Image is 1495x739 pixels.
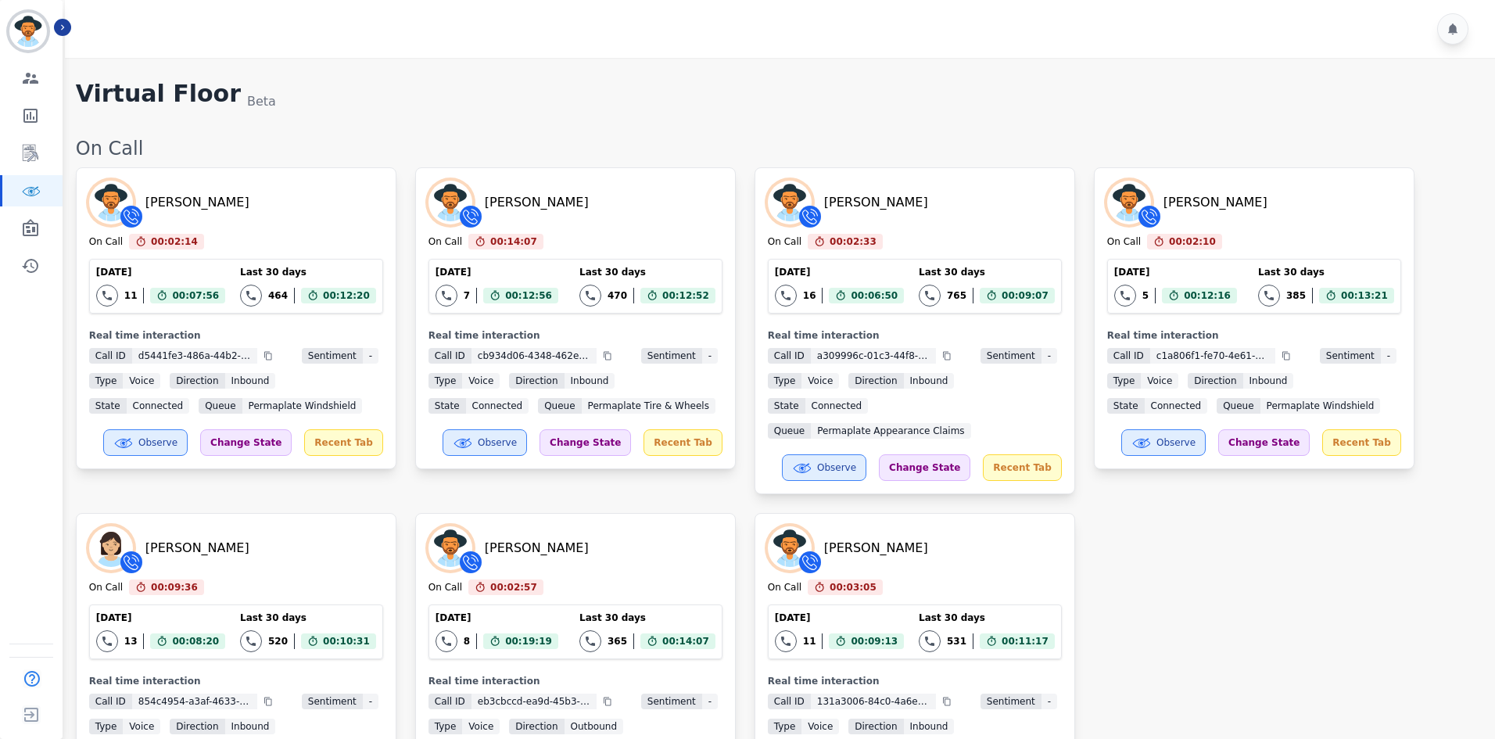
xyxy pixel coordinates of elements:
[1002,288,1049,303] span: 00:09:07
[240,266,376,278] div: Last 30 days
[505,288,552,303] span: 00:12:56
[1258,266,1394,278] div: Last 30 days
[768,235,801,249] div: On Call
[464,289,470,302] div: 7
[151,579,198,595] span: 00:09:36
[103,429,188,456] button: Observe
[817,461,856,474] span: Observe
[1322,429,1400,456] div: Recent Tab
[485,539,589,558] div: [PERSON_NAME]
[509,373,564,389] span: Direction
[848,373,903,389] span: Direction
[565,719,624,734] span: outbound
[462,373,500,389] span: voice
[1142,289,1149,302] div: 5
[1145,398,1208,414] span: connected
[1320,348,1381,364] span: Sentiment
[172,288,219,303] span: 00:07:56
[466,398,529,414] span: connected
[1217,398,1260,414] span: Queue
[127,398,190,414] span: connected
[768,373,802,389] span: Type
[170,373,224,389] span: Direction
[1107,348,1150,364] span: Call ID
[132,694,257,709] span: 854c4954-a3af-4633-ac3d-6956663f7f1a
[662,633,709,649] span: 00:14:07
[851,633,898,649] span: 00:09:13
[801,373,839,389] span: voice
[76,136,1479,161] div: On Call
[428,181,472,224] img: Avatar
[363,694,378,709] span: -
[428,526,472,570] img: Avatar
[323,633,370,649] span: 00:10:31
[302,694,363,709] span: Sentiment
[428,398,466,414] span: State
[96,612,225,624] div: [DATE]
[170,719,224,734] span: Direction
[565,373,615,389] span: inbound
[1141,373,1178,389] span: voice
[824,539,928,558] div: [PERSON_NAME]
[775,612,904,624] div: [DATE]
[268,289,288,302] div: 464
[702,694,718,709] span: -
[1163,193,1267,212] div: [PERSON_NAME]
[768,398,805,414] span: State
[199,398,242,414] span: Queue
[225,719,276,734] span: inbound
[1184,288,1231,303] span: 00:12:16
[608,635,627,648] div: 365
[428,329,722,342] div: Real time interaction
[768,694,811,709] span: Call ID
[1121,429,1206,456] button: Observe
[436,266,558,278] div: [DATE]
[768,581,801,595] div: On Call
[478,436,517,449] span: Observe
[702,348,718,364] span: -
[582,398,715,414] span: Permaplate Tire & Wheels
[302,348,363,364] span: Sentiment
[782,454,866,481] button: Observe
[983,454,1061,481] div: Recent Tab
[89,581,123,595] div: On Call
[1107,398,1145,414] span: State
[904,373,955,389] span: inbound
[830,234,877,249] span: 00:02:33
[768,719,802,734] span: Type
[9,13,47,50] img: Bordered avatar
[811,423,970,439] span: Permaplate Appearance Claims
[919,612,1055,624] div: Last 30 days
[803,635,816,648] div: 11
[138,436,177,449] span: Observe
[981,694,1041,709] span: Sentiment
[89,719,124,734] span: Type
[805,398,869,414] span: connected
[1107,181,1151,224] img: Avatar
[200,429,292,456] div: Change State
[540,429,631,456] div: Change State
[1243,373,1294,389] span: inbound
[608,289,627,302] div: 470
[768,181,812,224] img: Avatar
[490,579,537,595] span: 00:02:57
[947,289,966,302] div: 765
[505,633,552,649] span: 00:19:19
[1286,289,1306,302] div: 385
[89,675,383,687] div: Real time interaction
[145,539,249,558] div: [PERSON_NAME]
[848,719,903,734] span: Direction
[428,675,722,687] div: Real time interaction
[1107,329,1401,342] div: Real time interaction
[124,289,138,302] div: 11
[225,373,276,389] span: inbound
[811,348,936,364] span: a309996c-01c3-44f8-8126-25844c62b8d1
[485,193,589,212] div: [PERSON_NAME]
[464,635,470,648] div: 8
[509,719,564,734] span: Direction
[172,633,219,649] span: 00:08:20
[1381,348,1396,364] span: -
[462,719,500,734] span: voice
[240,612,376,624] div: Last 30 days
[428,235,462,249] div: On Call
